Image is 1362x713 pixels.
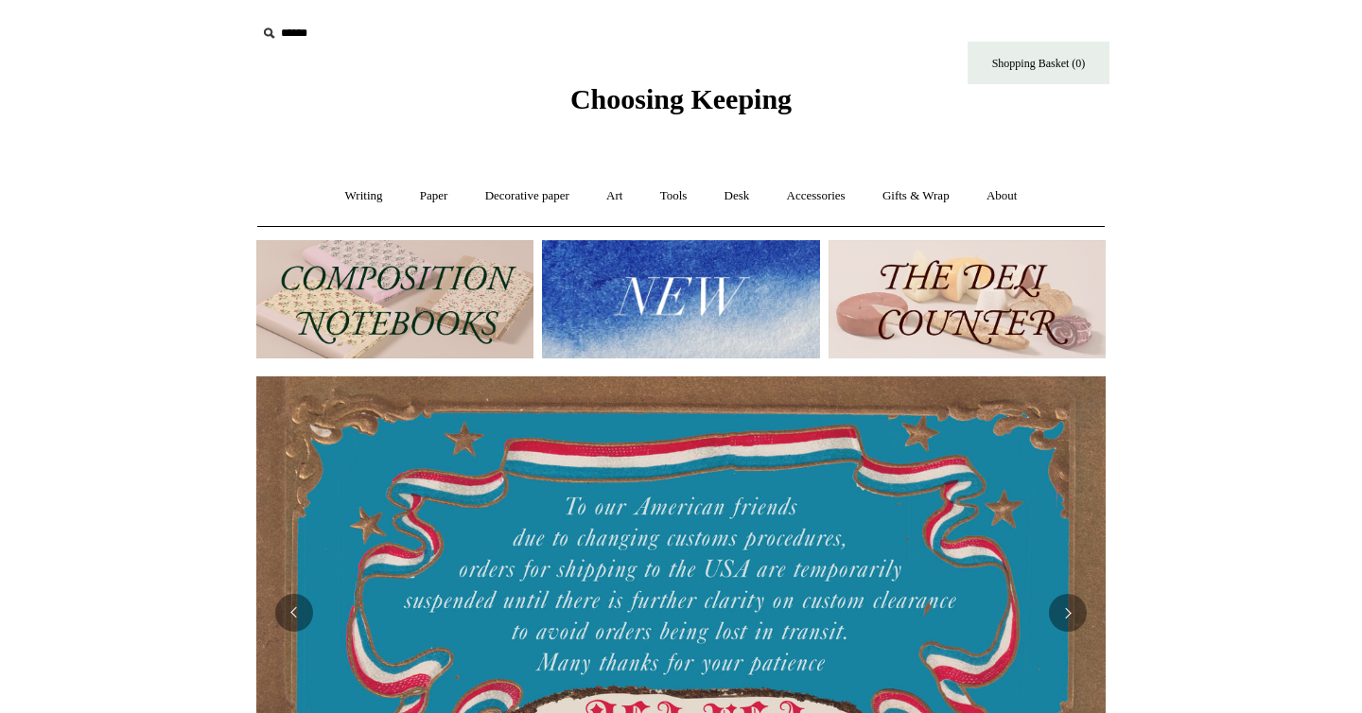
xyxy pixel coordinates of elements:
[275,594,313,632] button: Previous
[707,171,767,221] a: Desk
[256,240,533,358] img: 202302 Composition ledgers.jpg__PID:69722ee6-fa44-49dd-a067-31375e5d54ec
[570,83,792,114] span: Choosing Keeping
[829,240,1106,358] img: The Deli Counter
[542,240,819,358] img: New.jpg__PID:f73bdf93-380a-4a35-bcfe-7823039498e1
[328,171,400,221] a: Writing
[1049,594,1087,632] button: Next
[968,42,1109,84] a: Shopping Basket (0)
[403,171,465,221] a: Paper
[770,171,863,221] a: Accessories
[589,171,639,221] a: Art
[969,171,1035,221] a: About
[643,171,705,221] a: Tools
[865,171,967,221] a: Gifts & Wrap
[570,98,792,112] a: Choosing Keeping
[468,171,586,221] a: Decorative paper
